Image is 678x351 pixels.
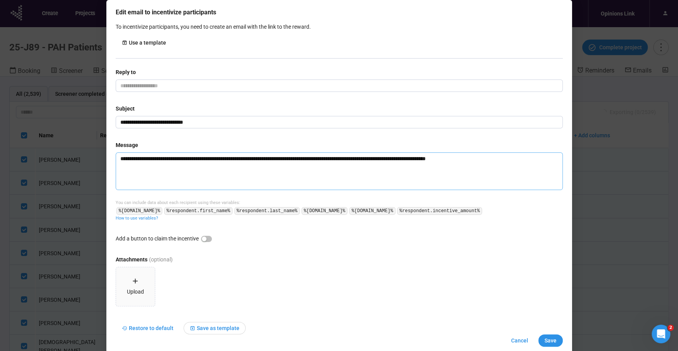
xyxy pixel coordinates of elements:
label: Add a button to claim the incentive [116,234,212,243]
div: Upload [127,287,144,296]
div: (optional) [149,255,173,267]
div: Reply to [116,68,136,76]
button: Save [538,334,563,347]
code: %respondent.first_name% [164,207,232,215]
a: How to use variables? [116,216,158,221]
code: %[DOMAIN_NAME]% [349,207,395,215]
code: %respondent.incentive_amount% [397,207,482,215]
code: %[DOMAIN_NAME]% [302,207,348,215]
span: Upload [116,267,155,306]
button: Add a button to claim the incentive [201,236,212,242]
div: Restore to default [129,324,173,332]
div: You can include data about each recipient using these variables: [116,199,563,221]
div: Edit email to incentivize participants [116,8,563,17]
span: Cancel [511,336,528,345]
button: Restore to default [116,322,180,334]
div: Attachments [116,255,147,264]
code: %[DOMAIN_NAME]% [116,207,163,215]
span: 2 [668,325,674,331]
div: Use a template [129,38,166,47]
button: Use a template [116,36,172,49]
code: %respondent.last_name% [234,207,300,215]
div: Save as template [197,324,239,332]
p: To incentivize participants, you need to create an email with the link to the reward. [116,22,563,31]
button: Save as template [184,322,246,334]
iframe: Intercom live chat [652,325,670,343]
div: Message [116,141,138,149]
button: Cancel [505,334,534,347]
span: Save [544,336,557,345]
div: Subject [116,104,135,113]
